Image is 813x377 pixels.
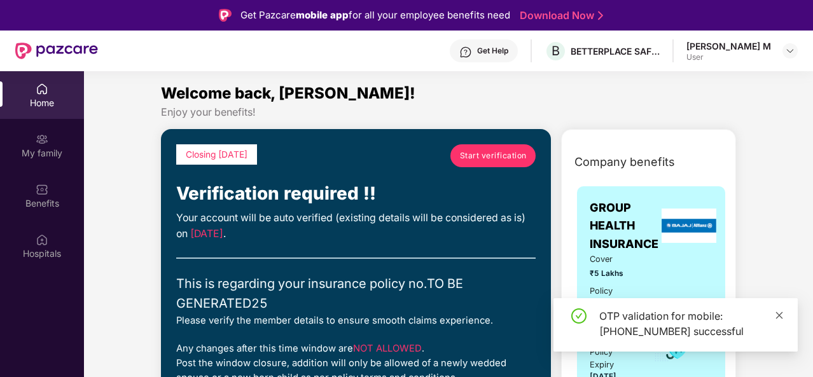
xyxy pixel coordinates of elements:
img: svg+xml;base64,PHN2ZyBpZD0iSG9zcGl0YWxzIiB4bWxucz0iaHR0cDovL3d3dy53My5vcmcvMjAwMC9zdmciIHdpZHRoPS... [36,233,48,246]
span: B [552,43,560,58]
div: BETTERPLACE SAFETY SOLUTIONS PRIVATE LIMITED [571,45,660,57]
div: Verification required !! [176,180,536,208]
a: Start verification [450,144,536,167]
img: Logo [219,9,232,22]
span: GROUP HEALTH INSURANCE [590,199,658,253]
img: svg+xml;base64,PHN2ZyBpZD0iSGVscC0zMngzMiIgeG1sbnM9Imh0dHA6Ly93d3cudzMub3JnLzIwMDAvc3ZnIiB3aWR0aD... [459,46,472,58]
span: Company benefits [574,153,675,171]
div: [PERSON_NAME] M [686,40,771,52]
div: User [686,52,771,62]
img: svg+xml;base64,PHN2ZyB3aWR0aD0iMjAiIGhlaWdodD0iMjAiIHZpZXdCb3g9IjAgMCAyMCAyMCIgZmlsbD0ibm9uZSIgeG... [36,133,48,146]
div: Get Help [477,46,508,56]
span: Closing [DATE] [186,149,247,160]
span: close [775,311,784,320]
img: Stroke [598,9,603,22]
img: svg+xml;base64,PHN2ZyBpZD0iRHJvcGRvd24tMzJ4MzIiIHhtbG5zPSJodHRwOi8vd3d3LnczLm9yZy8yMDAwL3N2ZyIgd2... [785,46,795,56]
span: Cover [590,253,636,266]
div: Your account will be auto verified (existing details will be considered as is) on . [176,210,536,242]
div: Get Pazcare for all your employee benefits need [240,8,510,23]
div: Please verify the member details to ensure smooth claims experience. [176,313,536,328]
img: insurerLogo [662,209,716,243]
span: ₹5 Lakhs [590,268,636,280]
span: NOT ALLOWED [353,343,422,354]
span: Start verification [460,149,527,161]
a: Download Now [520,9,599,22]
img: svg+xml;base64,PHN2ZyBpZD0iQmVuZWZpdHMiIHhtbG5zPSJodHRwOi8vd3d3LnczLm9yZy8yMDAwL3N2ZyIgd2lkdGg9Ij... [36,183,48,196]
span: [DATE] [190,228,223,240]
img: svg+xml;base64,PHN2ZyBpZD0iSG9tZSIgeG1sbnM9Imh0dHA6Ly93d3cudzMub3JnLzIwMDAvc3ZnIiB3aWR0aD0iMjAiIG... [36,83,48,95]
strong: mobile app [296,9,349,21]
div: This is regarding your insurance policy no. TO BE GENERATED25 [176,274,536,313]
div: Policy issued [590,285,636,310]
div: OTP validation for mobile: [PHONE_NUMBER] successful [599,308,782,339]
span: check-circle [571,308,587,324]
div: Enjoy your benefits! [161,106,736,119]
img: New Pazcare Logo [15,43,98,59]
span: Welcome back, [PERSON_NAME]! [161,84,415,102]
